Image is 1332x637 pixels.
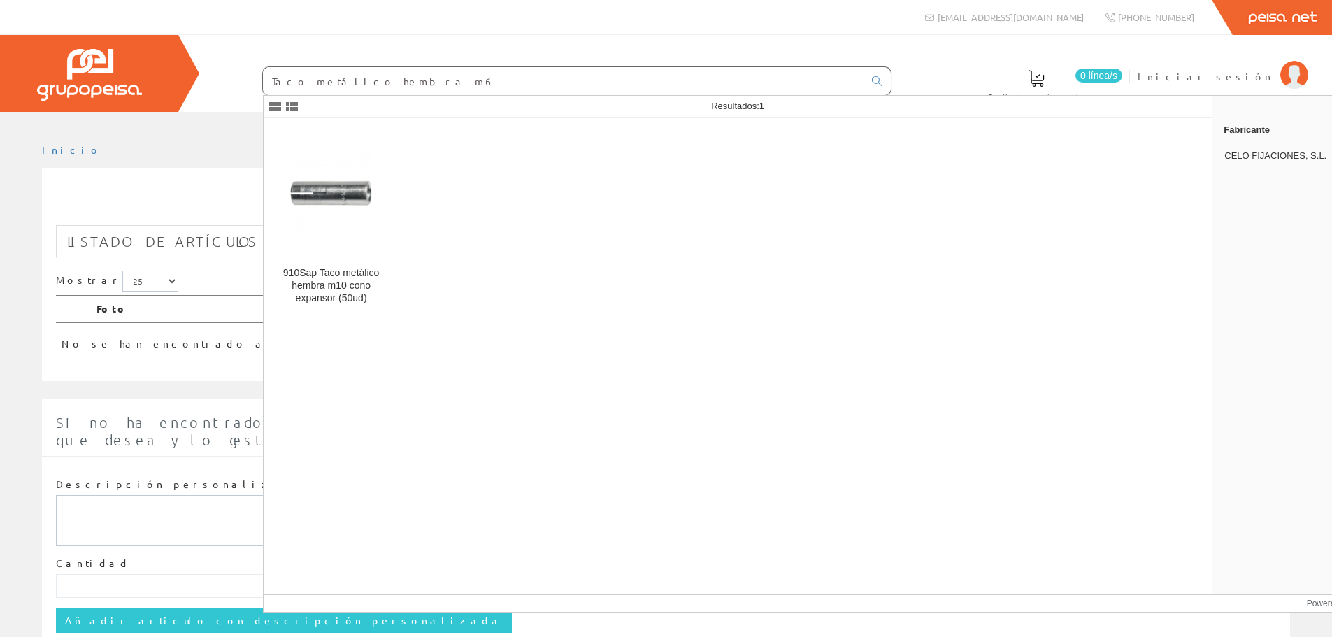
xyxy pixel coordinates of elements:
[711,101,764,111] span: Resultados:
[56,414,1273,448] span: Si no ha encontrado algún artículo en nuestro catálogo introduzca aquí la cantidad y la descripci...
[989,90,1084,103] span: Pedido actual
[91,296,1147,322] th: Foto
[1138,58,1308,71] a: Iniciar sesión
[56,557,130,571] label: Cantidad
[1118,11,1194,23] span: [PHONE_NUMBER]
[263,67,864,95] input: Buscar ...
[37,49,142,101] img: Grupo Peisa
[938,11,1084,23] span: [EMAIL_ADDRESS][DOMAIN_NAME]
[56,190,1276,218] h1: Taco metálico hembra m6 cono expansor (50ud)
[122,271,178,292] select: Mostrar
[1075,69,1122,83] span: 0 línea/s
[275,267,387,305] div: 910Sap Taco metálico hembra m10 cono expansor (50ud)
[1138,69,1273,83] span: Iniciar sesión
[56,478,304,492] label: Descripción personalizada
[56,322,1147,357] td: No se han encontrado artículos, pruebe con otra búsqueda
[275,152,387,234] img: 910Sap Taco metálico hembra m10 cono expansor (50ud)
[759,101,764,111] span: 1
[56,271,178,292] label: Mostrar
[264,119,399,321] a: 910Sap Taco metálico hembra m10 cono expansor (50ud) 910Sap Taco metálico hembra m10 cono expanso...
[56,225,269,258] a: Listado de artículos
[56,608,512,632] input: Añadir artículo con descripción personalizada
[42,143,101,156] a: Inicio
